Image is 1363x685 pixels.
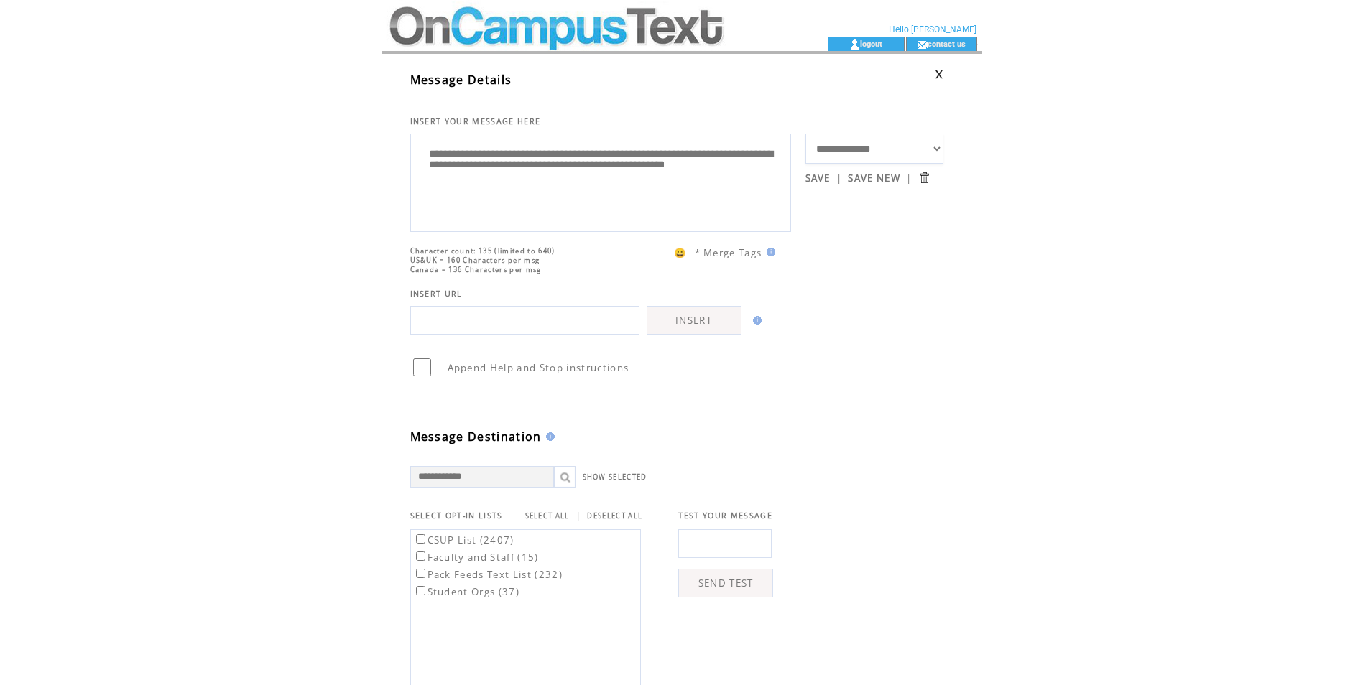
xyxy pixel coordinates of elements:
[583,472,647,482] a: SHOW SELECTED
[413,568,563,581] label: Pack Feeds Text List (232)
[416,534,425,544] input: CSUP List (2407)
[695,246,762,259] span: * Merge Tags
[416,586,425,595] input: Student Orgs (37)
[413,533,514,546] label: CSUP List (2407)
[674,246,687,259] span: 😀
[678,511,772,521] span: TEST YOUR MESSAGE
[848,172,900,185] a: SAVE NEW
[805,172,831,185] a: SAVE
[448,361,629,374] span: Append Help and Stop instructions
[410,429,542,444] span: Message Destination
[410,289,463,299] span: INSERT URL
[410,116,541,126] span: INSERT YOUR MESSAGE HERE
[917,39,928,50] img: contact_us_icon.gif
[918,171,931,185] input: Submit
[542,432,555,441] img: help.gif
[587,511,642,521] a: DESELECT ALL
[416,569,425,578] input: Pack Feeds Text List (232)
[762,248,775,256] img: help.gif
[889,24,976,34] span: Hello [PERSON_NAME]
[525,511,570,521] a: SELECT ALL
[410,265,542,274] span: Canada = 136 Characters per msg
[678,569,773,597] a: SEND TEST
[928,39,966,48] a: contact us
[413,551,539,564] label: Faculty and Staff (15)
[413,585,520,598] label: Student Orgs (37)
[749,316,762,325] img: help.gif
[860,39,882,48] a: logout
[647,306,741,335] a: INSERT
[849,39,860,50] img: account_icon.gif
[836,172,842,185] span: |
[416,551,425,561] input: Faculty and Staff (15)
[410,256,540,265] span: US&UK = 160 Characters per msg
[410,511,503,521] span: SELECT OPT-IN LISTS
[410,72,512,88] span: Message Details
[410,246,555,256] span: Character count: 135 (limited to 640)
[576,509,581,522] span: |
[906,172,912,185] span: |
